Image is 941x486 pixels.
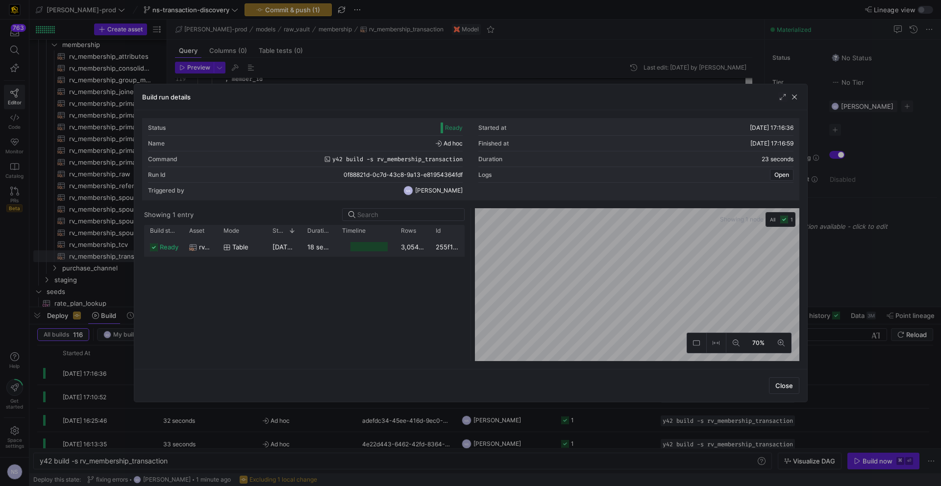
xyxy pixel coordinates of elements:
span: Showing 1 node [720,216,766,223]
div: Run Id [148,171,166,178]
div: 255f12c6-731b-4793-8472-8424af7f7850 [430,237,465,256]
div: Showing 1 entry [144,211,194,219]
span: [DATE] 17:16:36 [750,124,793,131]
input: Search [357,211,458,219]
span: y42 build -s rv_membership_transaction [332,156,463,163]
span: Close [775,382,793,389]
div: Duration [478,156,502,163]
span: Id [436,227,441,234]
div: Finished at [478,140,509,147]
h3: Build run details [142,93,191,101]
y42-duration: 23 seconds [762,156,793,163]
span: Ready [445,124,463,131]
span: table [232,238,248,257]
span: Ad hoc [436,140,463,147]
button: Open [770,169,793,181]
span: ready [160,238,178,257]
y42-duration: 18 seconds [307,243,342,251]
span: [PERSON_NAME] [415,187,463,194]
span: Open [774,171,789,178]
span: [DATE] 17:16:59 [750,140,793,147]
div: Name [148,140,165,147]
div: Triggered by [148,187,184,194]
button: 70% [746,333,771,353]
span: 1 [791,217,793,222]
span: Timeline [342,227,366,234]
span: Rows [401,227,416,234]
div: Started at [478,124,506,131]
span: Build status [150,227,177,234]
span: 70% [750,338,767,348]
span: 0f88821d-0c7d-43c8-9a13-e81954364fdf [344,171,463,178]
span: All [770,216,775,223]
div: NS [403,186,413,195]
span: Started at [272,227,285,234]
span: Duration [307,227,330,234]
span: Mode [223,227,239,234]
span: Asset [189,227,204,234]
div: Command [148,156,177,163]
div: Logs [478,171,492,178]
div: Status [148,124,166,131]
span: [DATE] 17:16:40 [272,243,321,251]
button: Close [769,377,799,394]
div: 3,054,644 [395,237,430,256]
span: rv_membership_transaction [199,238,212,257]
